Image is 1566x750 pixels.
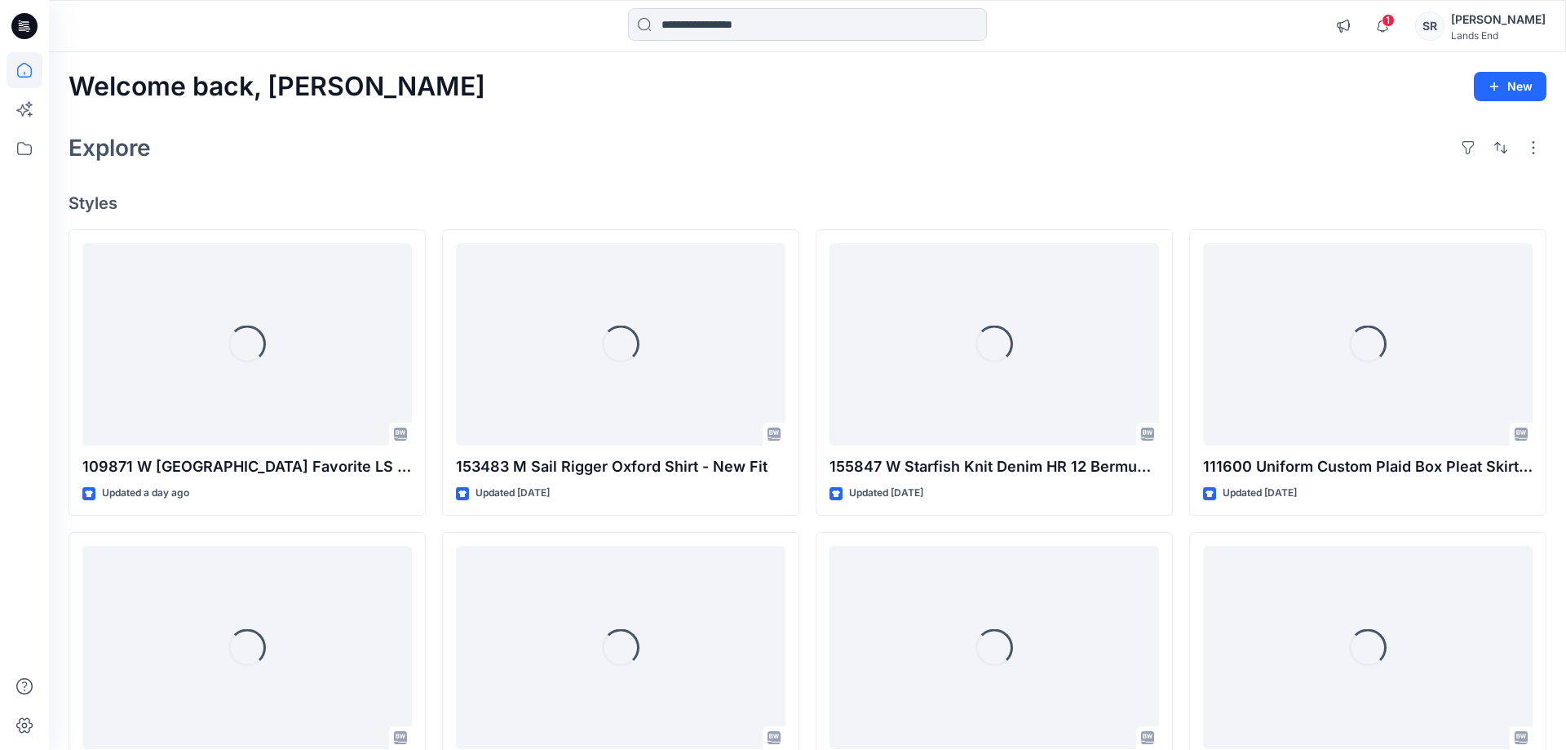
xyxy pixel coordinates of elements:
div: Lands End [1451,29,1546,42]
h2: Welcome back, [PERSON_NAME] [69,72,485,102]
div: [PERSON_NAME] [1451,10,1546,29]
p: Updated a day ago [102,485,189,502]
h4: Styles [69,193,1546,213]
p: Updated [DATE] [849,485,923,502]
span: 1 [1382,14,1395,27]
p: 155847 W Starfish Knit Denim HR 12 Bermuda Short [829,455,1159,478]
p: 109871 W [GEOGRAPHIC_DATA] Favorite LS Shirt [82,455,412,478]
h2: Explore [69,135,151,161]
p: Updated [DATE] [476,485,550,502]
p: Updated [DATE] [1223,485,1297,502]
p: 111600 Uniform Custom Plaid Box Pleat Skirt Top Of Knee [1203,455,1533,478]
button: New [1474,72,1546,101]
p: 153483 M Sail Rigger Oxford Shirt - New Fit [456,455,785,478]
div: SR [1415,11,1444,41]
